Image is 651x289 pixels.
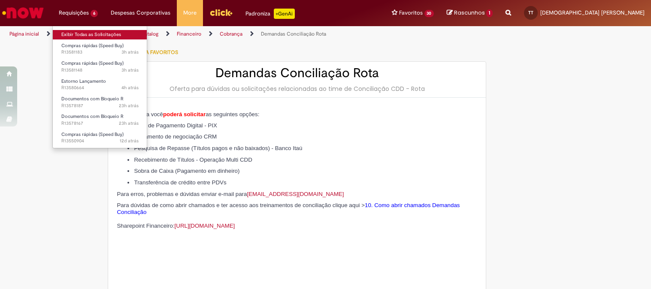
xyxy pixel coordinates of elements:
[61,49,139,56] span: R13581183
[454,9,485,17] span: Rascunhos
[61,78,106,84] span: Estorno Lançamento
[61,84,139,91] span: R13580664
[486,9,493,17] span: 1
[206,111,259,117] span: as seguintes opções:
[117,66,477,80] h2: Demandas Conciliação Rota
[121,67,139,73] span: 3h atrás
[134,133,217,140] span: Pagamento de negociação CRM
[9,30,39,37] a: Página inicial
[61,131,124,138] span: Compras rápidas (Speed Buy)
[134,168,239,174] span: Sobra de Caixa (Pagamento em dinheiro)
[53,41,147,57] a: Aberto R13581183 : Compras rápidas (Speed Buy)
[53,112,147,128] a: Aberto R13578167 : Documentos com Bloqueio R
[209,6,233,19] img: click_logo_yellow_360x200.png
[119,120,139,126] time: 29/09/2025 16:26:26
[220,30,242,37] a: Cobrança
[61,102,139,109] span: R13578187
[177,30,201,37] a: Financeiro
[111,9,170,17] span: Despesas Corporativas
[6,26,427,42] ul: Trilhas de página
[121,84,139,91] span: 4h atrás
[121,49,139,55] time: 30/09/2025 12:08:48
[116,49,178,56] span: Adicionar a Favoritos
[121,49,139,55] span: 3h atrás
[61,60,124,66] span: Compras rápidas (Speed Buy)
[117,202,460,215] a: 10. Como abrir chamados Demandas Conciliação
[53,59,147,75] a: Aberto R13581148 : Compras rápidas (Speed Buy)
[540,9,645,16] span: [DEMOGRAPHIC_DATA] [PERSON_NAME]
[134,157,252,163] span: Recebimento de Títulos - Operação Multi CDD
[61,67,139,74] span: R13581148
[59,9,89,17] span: Requisições
[120,138,139,144] time: 19/09/2025 14:17:38
[447,9,493,17] a: Rascunhos
[53,30,147,39] a: Exibir Todas as Solicitações
[120,138,139,144] span: 12d atrás
[117,191,344,197] span: Para erros, problemas e dúvidas enviar e-mail para
[261,30,326,37] a: Demandas Conciliação Rota
[1,4,45,21] img: ServiceNow
[119,120,139,126] span: 23h atrás
[61,96,124,102] span: Documentos com Bloqueio R
[528,10,533,15] span: TT
[245,9,295,19] div: Padroniza
[117,84,477,93] div: Oferta para dúvidas ou solicitações relacionadas ao time de Conciliação CDD - Rota
[61,138,139,144] span: R13550904
[175,223,235,229] a: [URL][DOMAIN_NAME]
[119,102,139,109] time: 29/09/2025 16:30:07
[183,9,197,17] span: More
[53,94,147,110] a: Aberto R13578187 : Documentos com Bloqueio R
[53,130,147,146] a: Aberto R13550904 : Compras rápidas (Speed Buy)
[399,9,423,17] span: Favoritos
[247,191,344,197] a: [EMAIL_ADDRESS][DOMAIN_NAME]
[91,10,98,17] span: 6
[274,9,295,19] p: +GenAi
[61,113,124,120] span: Documentos com Bloqueio R
[134,145,302,151] span: Pesquisa de Repasse (Títulos pagos e não baixados) - Banco Itaú
[53,77,147,93] a: Aberto R13580664 : Estorno Lançamento
[134,179,226,186] span: Transferência de crédito entre PDVs
[52,26,147,148] ul: Requisições
[121,84,139,91] time: 30/09/2025 10:55:24
[134,122,217,129] span: Meio de Pagamento Digital - PIX
[117,202,460,229] span: Para dúvidas de como abrir chamados e ter acesso aos treinamentos de conciliação clique aqui > Sh...
[61,120,139,127] span: R13578167
[119,102,139,109] span: 23h atrás
[61,42,124,49] span: Compras rápidas (Speed Buy)
[424,10,434,17] span: 30
[163,111,206,117] span: poderá solicitar
[121,67,139,73] time: 30/09/2025 12:02:26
